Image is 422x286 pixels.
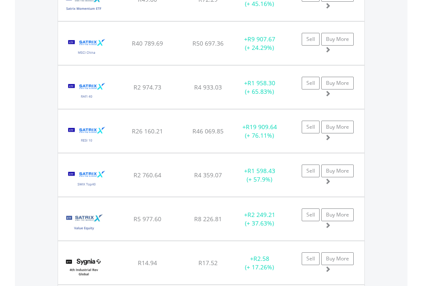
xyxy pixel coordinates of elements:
span: R50 697.36 [192,39,224,47]
a: Buy More [321,252,354,265]
a: Buy More [321,121,354,133]
span: R17.52 [198,259,218,267]
img: TFSA.STXRES.png [62,120,111,150]
span: R26 160.21 [132,127,163,135]
div: + (+ 17.26%) [233,254,286,272]
a: Buy More [321,165,354,177]
img: TFSA.STXRAF.png [62,76,111,107]
span: R19 909.64 [246,123,277,131]
div: + (+ 57.9%) [233,167,286,184]
img: TFSA.STXSWX.png [62,164,111,194]
span: R4 359.07 [194,171,222,179]
span: R46 069.85 [192,127,224,135]
a: Sell [302,165,320,177]
a: Sell [302,121,320,133]
span: R2.58 [253,254,269,263]
span: R40 789.69 [132,39,163,47]
a: Sell [302,252,320,265]
span: R5 977.60 [134,215,161,223]
a: Buy More [321,77,354,90]
img: TFSA.STXVEQ.png [62,208,105,238]
div: + (+ 37.63%) [233,211,286,228]
a: Sell [302,33,320,46]
a: Buy More [321,33,354,46]
span: R14.94 [138,259,157,267]
span: R2 249.21 [247,211,275,219]
span: R1 958.30 [247,79,275,87]
a: Buy More [321,208,354,221]
a: Sell [302,77,320,90]
span: R9 907.67 [247,35,275,43]
span: R4 933.03 [194,83,222,91]
a: Sell [302,208,320,221]
span: R1 598.43 [247,167,275,175]
span: R8 226.81 [194,215,222,223]
span: R2 760.64 [134,171,161,179]
img: TFSA.SYG4IR.png [62,252,105,282]
div: + (+ 65.83%) [233,79,286,96]
div: + (+ 24.29%) [233,35,286,52]
img: TFSA.STXCHN.png [62,32,111,63]
div: + (+ 76.11%) [233,123,286,140]
span: R2 974.73 [134,83,161,91]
